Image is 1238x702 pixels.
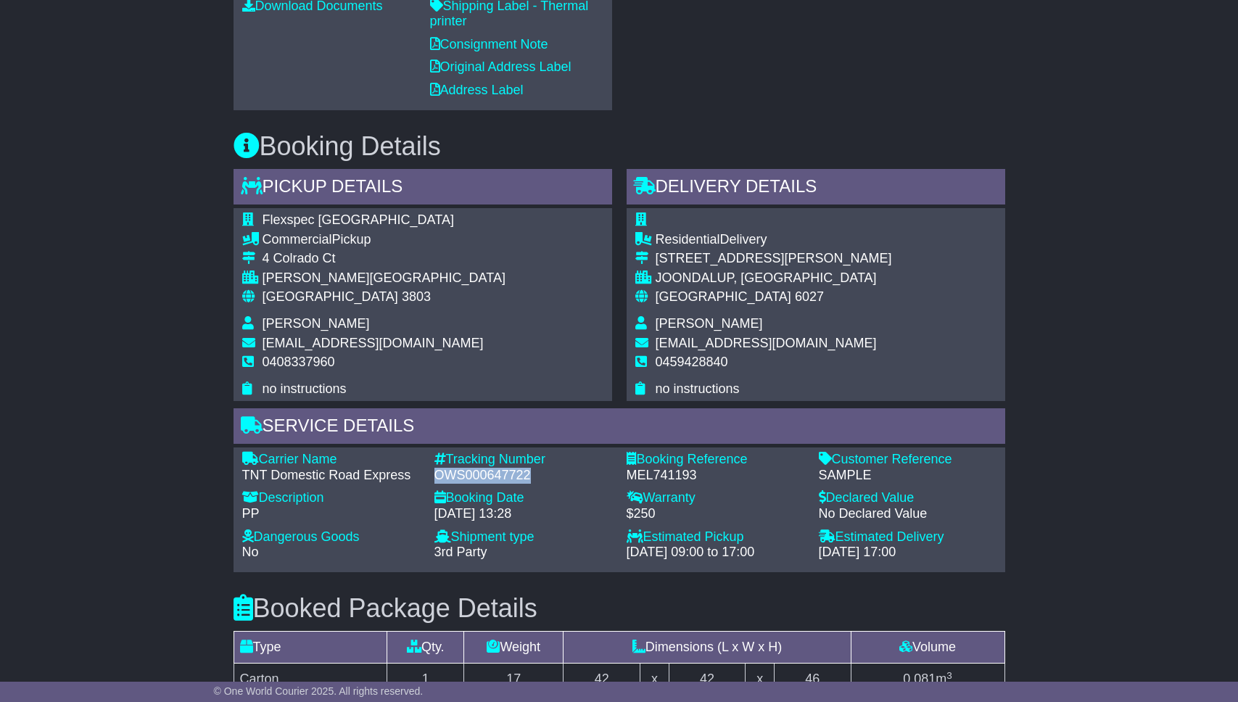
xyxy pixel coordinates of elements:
[430,59,571,74] a: Original Address Label
[627,468,804,484] div: MEL741193
[795,289,824,304] span: 6027
[234,594,1005,623] h3: Booked Package Details
[58,93,130,102] div: Domain Overview
[819,452,996,468] div: Customer Reference
[434,529,612,545] div: Shipment type
[234,632,387,664] td: Type
[564,664,640,695] td: 42
[564,632,851,664] td: Dimensions (L x W x H)
[627,452,804,468] div: Booking Reference
[656,271,892,286] div: JOONDALUP, [GEOGRAPHIC_DATA]
[23,23,35,35] img: logo_orange.svg
[656,336,877,350] span: [EMAIL_ADDRESS][DOMAIN_NAME]
[430,83,524,97] a: Address Label
[263,271,505,286] div: [PERSON_NAME][GEOGRAPHIC_DATA]
[819,545,996,561] div: [DATE] 17:00
[627,529,804,545] div: Estimated Pickup
[242,490,420,506] div: Description
[242,468,420,484] div: TNT Domestic Road Express
[263,381,347,396] span: no instructions
[387,632,464,664] td: Qty.
[851,664,1004,695] td: m
[819,506,996,522] div: No Declared Value
[656,381,740,396] span: no instructions
[23,38,35,49] img: website_grey.svg
[656,251,892,267] div: [STREET_ADDRESS][PERSON_NAME]
[640,664,669,695] td: x
[263,232,332,247] span: Commercial
[656,316,763,331] span: [PERSON_NAME]
[434,452,612,468] div: Tracking Number
[656,232,892,248] div: Delivery
[162,93,239,102] div: Keywords by Traffic
[627,506,804,522] div: $250
[214,685,424,697] span: © One World Courier 2025. All rights reserved.
[263,212,454,227] span: Flexspec [GEOGRAPHIC_DATA]
[656,355,728,369] span: 0459428840
[434,490,612,506] div: Booking Date
[234,132,1005,161] h3: Booking Details
[263,251,505,267] div: 4 Colrado Ct
[434,506,612,522] div: [DATE] 13:28
[263,232,505,248] div: Pickup
[656,289,791,304] span: [GEOGRAPHIC_DATA]
[903,672,936,686] span: 0.081
[656,232,720,247] span: Residential
[263,355,335,369] span: 0408337960
[263,289,398,304] span: [GEOGRAPHIC_DATA]
[242,452,420,468] div: Carrier Name
[263,316,370,331] span: [PERSON_NAME]
[946,670,952,681] sup: 3
[147,91,158,103] img: tab_keywords_by_traffic_grey.svg
[430,37,548,51] a: Consignment Note
[627,490,804,506] div: Warranty
[234,664,387,695] td: Carton
[819,468,996,484] div: SAMPLE
[746,664,774,695] td: x
[242,529,420,545] div: Dangerous Goods
[38,38,160,49] div: Domain: [DOMAIN_NAME]
[41,23,71,35] div: v 4.0.25
[242,545,259,559] span: No
[387,664,464,695] td: 1
[434,468,612,484] div: OWS000647722
[234,408,1005,447] div: Service Details
[242,506,420,522] div: PP
[42,91,54,103] img: tab_domain_overview_orange.svg
[819,529,996,545] div: Estimated Delivery
[464,664,564,695] td: 17
[774,664,851,695] td: 46
[402,289,431,304] span: 3803
[627,169,1005,208] div: Delivery Details
[851,632,1004,664] td: Volume
[627,545,804,561] div: [DATE] 09:00 to 17:00
[263,336,484,350] span: [EMAIL_ADDRESS][DOMAIN_NAME]
[434,545,487,559] span: 3rd Party
[464,632,564,664] td: Weight
[669,664,746,695] td: 42
[819,490,996,506] div: Declared Value
[234,169,612,208] div: Pickup Details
